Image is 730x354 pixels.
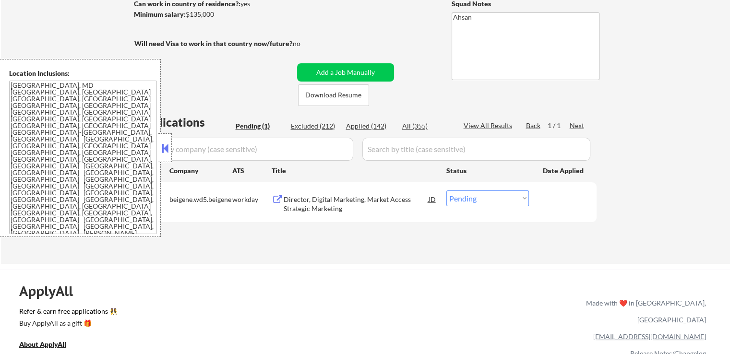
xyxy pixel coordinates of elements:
div: 1 / 1 [548,121,570,130]
a: About ApplyAll [19,339,80,351]
div: workday [232,195,272,204]
div: View All Results [464,121,515,130]
button: Add a Job Manually [297,63,394,82]
div: Pending (1) [236,121,284,131]
div: JD [428,190,437,208]
u: About ApplyAll [19,340,66,348]
div: Back [526,121,541,130]
div: Title [272,166,437,176]
input: Search by company (case sensitive) [137,138,353,161]
div: ApplyAll [19,283,84,299]
input: Search by title (case sensitive) [362,138,590,161]
a: [EMAIL_ADDRESS][DOMAIN_NAME] [593,332,706,341]
div: Status [446,162,529,179]
div: Date Applied [543,166,585,176]
button: Download Resume [298,84,369,106]
div: ATS [232,166,272,176]
div: no [293,39,320,48]
div: All (355) [402,121,450,131]
div: Next [570,121,585,130]
div: Applications [137,117,232,128]
strong: Will need Visa to work in that country now/future?: [134,39,294,47]
div: Company [169,166,232,176]
div: Applied (142) [346,121,394,131]
div: Made with ❤️ in [GEOGRAPHIC_DATA], [GEOGRAPHIC_DATA] [582,295,706,328]
div: Location Inclusions: [9,69,157,78]
div: Director, Digital Marketing, Market Access Strategic Marketing [284,195,429,213]
strong: Minimum salary: [134,10,186,18]
div: $135,000 [134,10,294,19]
div: beigene.wd5.beigene [169,195,232,204]
div: Excluded (212) [291,121,339,131]
a: Refer & earn free applications 👯‍♀️ [19,308,385,318]
a: Buy ApplyAll as a gift 🎁 [19,318,115,330]
div: Buy ApplyAll as a gift 🎁 [19,320,115,327]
